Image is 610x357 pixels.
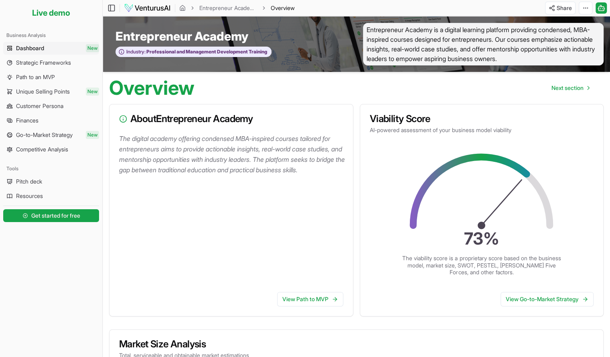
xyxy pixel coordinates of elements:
button: Get started for free [3,209,99,222]
a: Pitch deck [3,175,99,188]
span: Next section [551,84,584,92]
div: Tools [3,162,99,175]
span: Strategic Frameworks [16,59,71,67]
span: New [86,88,99,96]
a: Go to next page [545,80,596,96]
nav: breadcrumb [179,4,295,12]
span: Go-to-Market Strategy [16,131,73,139]
a: Go-to-Market StrategyNew [3,129,99,141]
a: Path to an MVP [3,71,99,84]
a: View Path to MVP [277,292,343,306]
a: Customer Persona [3,100,99,112]
a: Strategic Frameworks [3,56,99,69]
a: Get started for free [3,208,99,224]
img: logo [124,3,171,13]
span: Entrepreneur Academy [116,29,248,43]
p: AI-powered assessment of your business model viability [370,126,594,134]
span: Pitch deck [16,177,42,186]
button: Industry:Professional and Management Development Training [116,47,272,57]
span: Industry: [126,49,146,55]
h1: Overview [109,78,195,98]
span: Finances [16,116,39,124]
h3: About Entrepreneur Academy [119,114,343,124]
a: Unique Selling PointsNew [3,85,99,98]
span: Overview [271,4,295,12]
a: Resources [3,190,99,202]
span: Customer Persona [16,102,63,110]
span: Share [557,4,572,12]
p: The digital academy offering condensed MBA-inspired courses tailored for entrepreneurs aims to pr... [119,133,347,175]
span: New [86,44,99,52]
a: Finances [3,114,99,127]
span: Professional and Management Development Training [146,49,267,55]
span: Resources [16,192,43,200]
span: Path to an MVP [16,73,55,81]
nav: pagination [545,80,596,96]
span: New [86,131,99,139]
span: Dashboard [16,44,44,52]
span: Entrepreneur Academy is a digital learning platform providing condensed, MBA-inspired courses des... [363,23,604,65]
p: The viability score is a proprietary score based on the business model, market size, SWOT, PESTEL... [401,255,562,276]
h3: Market Size Analysis [119,339,594,349]
h3: Viability Score [370,114,594,124]
a: View Go-to-Market Strategy [501,292,594,306]
a: Competitive Analysis [3,143,99,156]
span: Competitive Analysis [16,145,68,153]
a: DashboardNew [3,42,99,55]
div: Business Analysis [3,29,99,42]
text: 73 % [464,228,499,249]
a: Entrepreneur Academy [199,4,257,12]
button: Share [545,2,576,14]
span: Unique Selling Points [16,88,70,96]
span: Get started for free [31,212,80,220]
